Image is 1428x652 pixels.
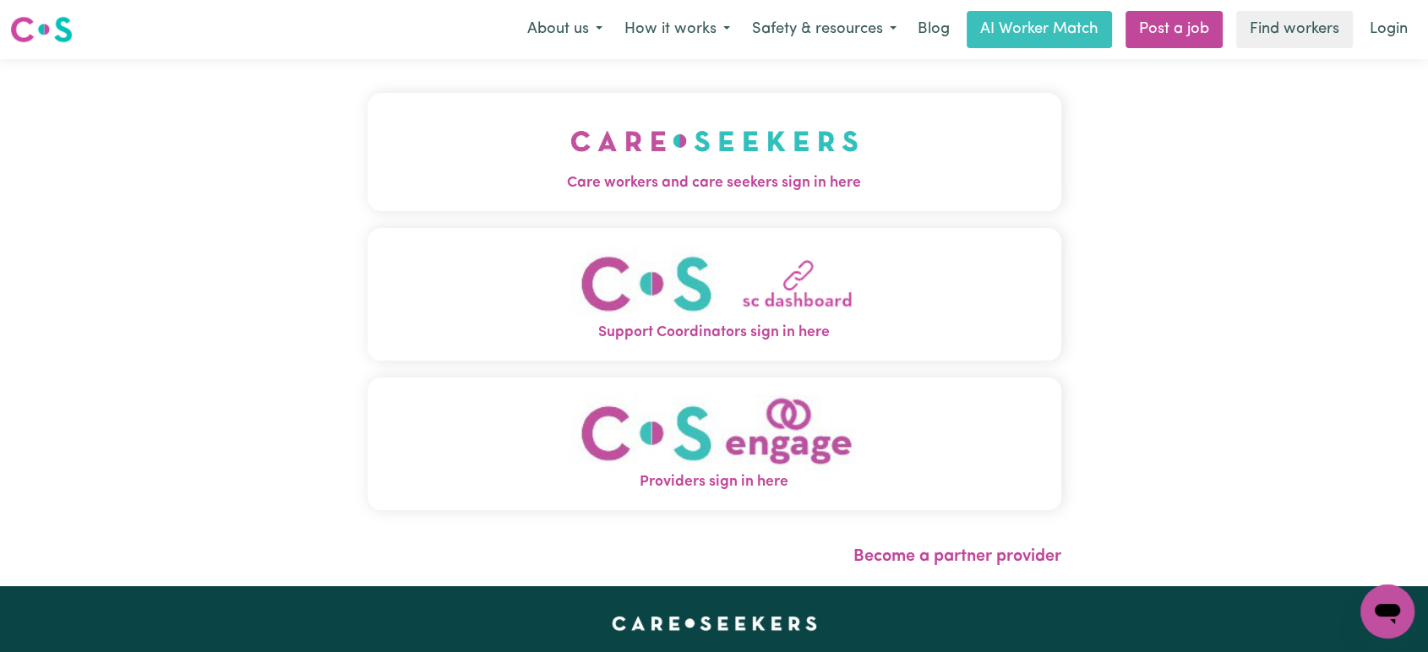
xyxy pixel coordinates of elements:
[516,12,613,47] button: About us
[1236,11,1353,48] a: Find workers
[368,172,1061,194] span: Care workers and care seekers sign in here
[10,14,73,45] img: Careseekers logo
[741,12,907,47] button: Safety & resources
[368,93,1061,211] button: Care workers and care seekers sign in here
[907,11,960,48] a: Blog
[613,12,741,47] button: How it works
[1126,11,1223,48] a: Post a job
[10,10,73,49] a: Careseekers logo
[967,11,1112,48] a: AI Worker Match
[1360,11,1418,48] a: Login
[368,322,1061,344] span: Support Coordinators sign in here
[853,548,1061,565] a: Become a partner provider
[1360,584,1414,638] iframe: Button to launch messaging window
[612,617,817,630] a: Careseekers home page
[368,228,1061,361] button: Support Coordinators sign in here
[368,471,1061,493] span: Providers sign in here
[368,378,1061,510] button: Providers sign in here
